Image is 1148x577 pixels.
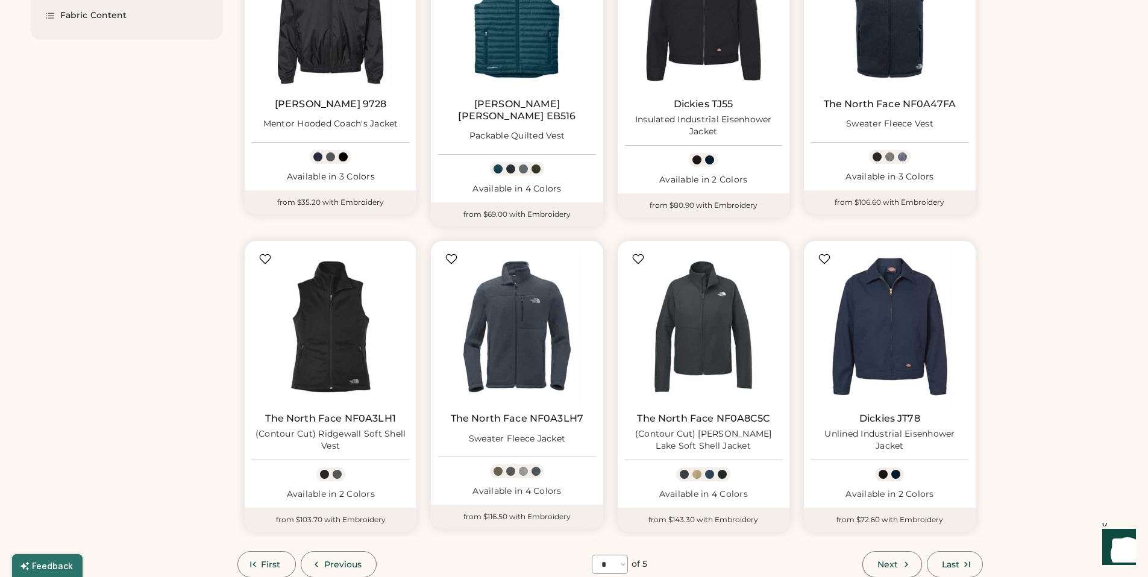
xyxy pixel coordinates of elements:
[804,190,976,214] div: from $106.60 with Embroidery
[245,508,416,532] div: from $103.70 with Embroidery
[618,193,789,217] div: from $80.90 with Embroidery
[811,171,968,183] div: Available in 3 Colors
[942,560,959,569] span: Last
[625,248,782,405] img: The North Face NF0A8C5C (Contour Cut) Barr Lake Soft Shell Jacket
[252,488,409,501] div: Available in 2 Colors
[625,114,782,138] div: Insulated Industrial Eisenhower Jacket
[1091,523,1143,575] iframe: Front Chat
[811,488,968,501] div: Available in 2 Colors
[431,505,603,529] div: from $116.50 with Embroidery
[265,413,395,425] a: The North Face NF0A3LH1
[60,10,127,22] div: Fabric Content
[438,485,595,497] div: Available in 4 Colors
[625,428,782,452] div: (Contour Cut) [PERSON_NAME] Lake Soft Shell Jacket
[431,202,603,226] div: from $69.00 with Embroidery
[811,248,968,405] img: Dickies JT78 Unlined Industrial Eisenhower Jacket
[438,183,595,195] div: Available in 4 Colors
[804,508,976,532] div: from $72.60 with Embroidery
[625,174,782,186] div: Available in 2 Colors
[469,130,565,142] div: Packable Quilted Vest
[859,413,920,425] a: Dickies JT78
[469,433,565,445] div: Sweater Fleece Jacket
[632,558,647,570] div: of 5
[625,488,782,501] div: Available in 4 Colors
[811,428,968,452] div: Unlined Industrial Eisenhower Jacket
[618,508,789,532] div: from $143.30 with Embroidery
[275,98,387,110] a: [PERSON_NAME] 9728
[245,190,416,214] div: from $35.20 with Embroidery
[252,248,409,405] img: The North Face NF0A3LH1 (Contour Cut) Ridgewall Soft Shell Vest
[877,560,898,569] span: Next
[637,413,769,425] a: The North Face NF0A8C5C
[263,118,398,130] div: Mentor Hooded Coach's Jacket
[846,118,933,130] div: Sweater Fleece Vest
[451,413,583,425] a: The North Face NF0A3LH7
[824,98,956,110] a: The North Face NF0A47FA
[252,171,409,183] div: Available in 3 Colors
[674,98,733,110] a: Dickies TJ55
[438,98,595,122] a: [PERSON_NAME] [PERSON_NAME] EB516
[252,428,409,452] div: (Contour Cut) Ridgewall Soft Shell Vest
[438,248,595,405] img: The North Face NF0A3LH7 Sweater Fleece Jacket
[261,560,281,569] span: First
[324,560,362,569] span: Previous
